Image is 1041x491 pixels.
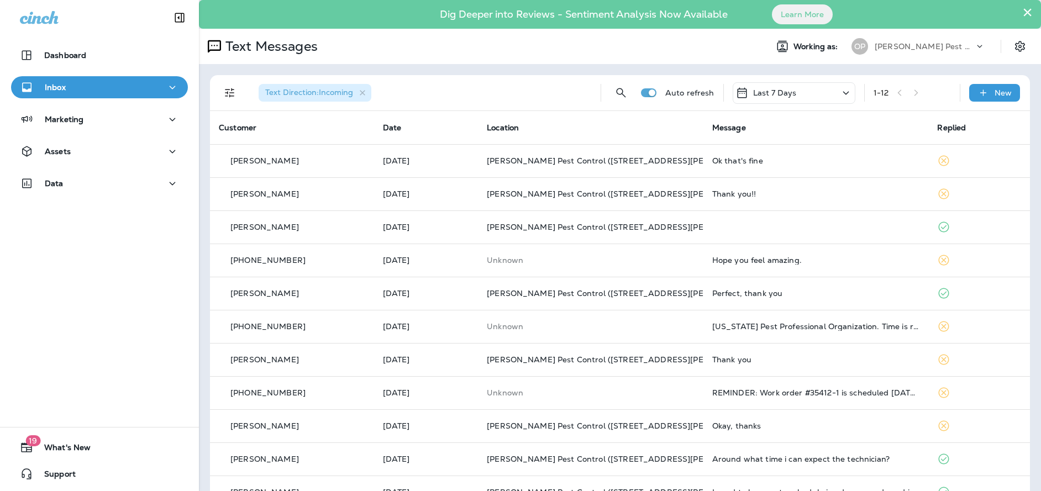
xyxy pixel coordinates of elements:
p: [PERSON_NAME] [230,355,299,364]
p: [PHONE_NUMBER] [230,388,306,397]
div: 1 - 12 [874,88,889,97]
p: This customer does not have a last location and the phone number they messaged is not assigned to... [487,322,695,331]
span: [PERSON_NAME] Pest Control ([STREET_ADDRESS][PERSON_NAME]) [487,454,761,464]
p: [PHONE_NUMBER] [230,322,306,331]
button: Assets [11,140,188,162]
div: Thank you [712,355,920,364]
p: Sep 19, 2025 12:32 PM [383,289,469,298]
p: [PERSON_NAME] [230,289,299,298]
p: [PERSON_NAME] [230,189,299,198]
p: Sep 22, 2025 09:51 AM [383,189,469,198]
p: Assets [45,147,71,156]
div: REMINDER: Work order #35412-1 is scheduled tomorrow 09/17/2025, 2:00pm - 6:00pm MST. Review the w... [712,388,920,397]
div: OP [851,38,868,55]
p: Dashboard [44,51,86,60]
div: Thank you!! [712,189,920,198]
button: Search Messages [610,82,632,104]
button: Close [1022,3,1033,21]
p: Sep 20, 2025 09:56 AM [383,256,469,265]
p: Sep 15, 2025 04:44 PM [383,455,469,463]
p: Marketing [45,115,83,124]
p: Sep 15, 2025 05:18 PM [383,421,469,430]
button: Marketing [11,108,188,130]
p: Last 7 Days [753,88,797,97]
span: 19 [25,435,40,446]
p: Dig Deeper into Reviews - Sentiment Analysis Now Available [408,13,760,16]
button: Inbox [11,76,188,98]
div: Text Direction:Incoming [259,84,371,102]
p: [PERSON_NAME] [230,156,299,165]
p: [PERSON_NAME] Pest Control [875,42,974,51]
span: Support [33,469,76,483]
div: Around what time i can expect the technician? [712,455,920,463]
p: Sep 23, 2025 08:28 AM [383,156,469,165]
button: Filters [219,82,241,104]
span: Working as: [793,42,840,51]
p: Sep 16, 2025 08:07 AM [383,388,469,397]
p: [PHONE_NUMBER] [230,256,306,265]
div: Arizona Pest Professional Organization. Time is running out! Register now for Desert Defender Aca... [712,322,920,331]
span: [PERSON_NAME] Pest Control ([STREET_ADDRESS][PERSON_NAME]) [487,156,761,166]
button: Learn More [772,4,833,24]
div: Okay, thanks [712,421,920,430]
span: [PERSON_NAME] Pest Control ([STREET_ADDRESS][PERSON_NAME]) [487,222,761,232]
button: Dashboard [11,44,188,66]
p: This customer does not have a last location and the phone number they messaged is not assigned to... [487,388,695,397]
button: Data [11,172,188,194]
span: [PERSON_NAME] Pest Control ([STREET_ADDRESS][PERSON_NAME]) [487,189,761,199]
span: Message [712,123,746,133]
span: [PERSON_NAME] Pest Control ([STREET_ADDRESS][PERSON_NAME]) [487,355,761,365]
span: Replied [937,123,966,133]
p: Sep 18, 2025 03:08 PM [383,322,469,331]
button: Settings [1010,36,1030,56]
p: [PERSON_NAME] [230,223,299,231]
p: This customer does not have a last location and the phone number they messaged is not assigned to... [487,256,695,265]
span: Date [383,123,402,133]
p: [PERSON_NAME] [230,421,299,430]
div: Perfect, thank you [712,289,920,298]
p: Inbox [45,83,66,92]
span: Location [487,123,519,133]
p: Text Messages [221,38,318,55]
p: [PERSON_NAME] [230,455,299,463]
p: Auto refresh [665,88,714,97]
button: Collapse Sidebar [164,7,195,29]
span: [PERSON_NAME] Pest Control ([STREET_ADDRESS][PERSON_NAME]) [487,421,761,431]
span: [PERSON_NAME] Pest Control ([STREET_ADDRESS][PERSON_NAME]) [487,288,761,298]
div: Hope you feel amazing. [712,256,920,265]
p: Sep 22, 2025 06:35 AM [383,223,469,231]
span: Text Direction : Incoming [265,87,353,97]
p: Data [45,179,64,188]
p: New [995,88,1012,97]
span: Customer [219,123,256,133]
div: Ok that's fine [712,156,920,165]
span: What's New [33,443,91,456]
button: Support [11,463,188,485]
p: Sep 16, 2025 02:26 PM [383,355,469,364]
button: 19What's New [11,436,188,458]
